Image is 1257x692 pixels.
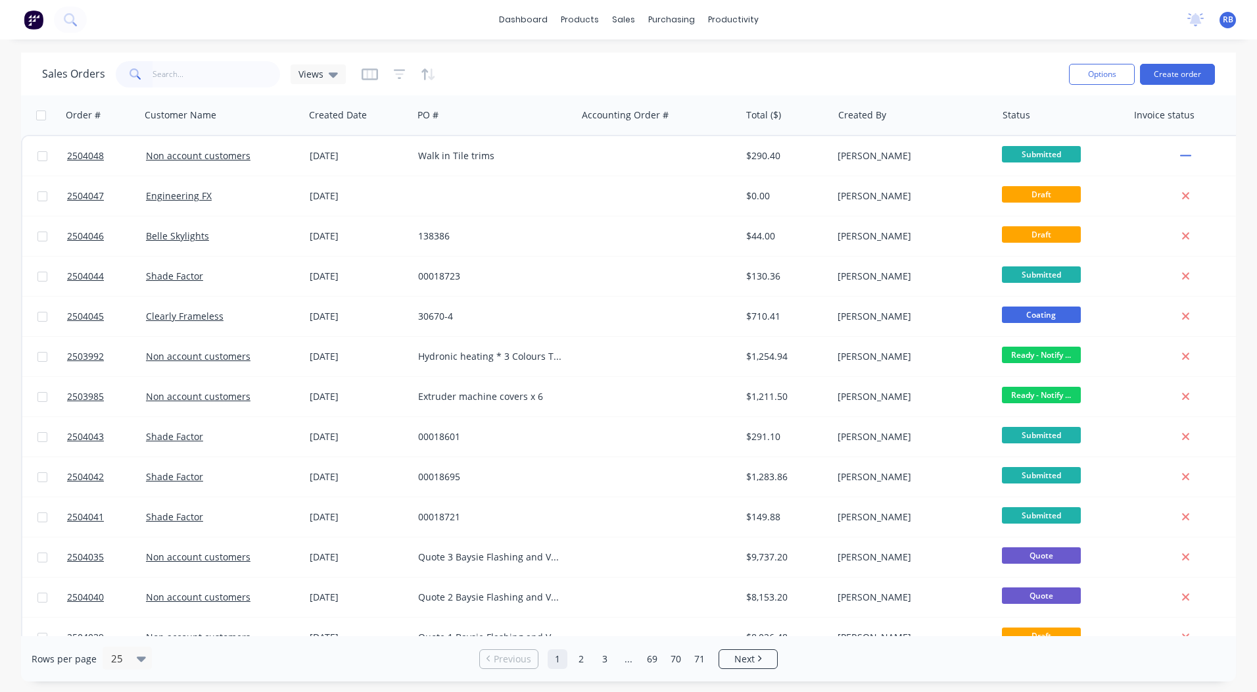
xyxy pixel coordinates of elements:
a: Non account customers [146,631,250,643]
div: $290.40 [746,149,823,162]
div: [DATE] [310,591,408,604]
div: [PERSON_NAME] [838,310,984,323]
a: Non account customers [146,390,250,403]
span: 2504047 [67,189,104,203]
div: Extruder machine covers x 6 [418,390,564,403]
a: Non account customers [146,551,250,563]
a: 2504046 [67,216,146,256]
div: [PERSON_NAME] [838,470,984,483]
a: Page 71 [690,649,709,669]
a: dashboard [492,10,554,30]
a: Shade Factor [146,270,203,282]
div: [DATE] [310,551,408,564]
div: purchasing [642,10,701,30]
span: Submitted [1002,427,1081,443]
div: [DATE] [310,470,408,483]
div: [PERSON_NAME] [838,189,984,203]
span: Draft [1002,226,1081,243]
span: Ready - Notify ... [1002,387,1081,403]
div: [PERSON_NAME] [838,149,984,162]
a: 2504041 [67,497,146,537]
div: Accounting Order # [582,109,669,122]
div: Created By [838,109,886,122]
div: [DATE] [310,350,408,363]
a: Jump forward [619,649,638,669]
ul: Pagination [474,649,783,669]
span: Rows per page [32,653,97,666]
a: Page 69 [642,649,662,669]
span: Submitted [1002,146,1081,162]
div: [DATE] [310,270,408,283]
a: 2504042 [67,457,146,497]
span: Views [298,67,323,81]
div: products [554,10,605,30]
div: 00018723 [418,270,564,283]
span: 2503992 [67,350,104,363]
span: 2504042 [67,470,104,483]
div: 138386 [418,230,564,243]
a: Engineering FX [146,189,212,202]
div: $9,737.20 [746,551,823,564]
a: Previous page [480,653,538,666]
a: 2504044 [67,257,146,296]
a: Non account customers [146,350,250,362]
span: 2504041 [67,510,104,524]
img: Factory [24,10,43,30]
div: Customer Name [145,109,216,122]
a: 2504039 [67,618,146,657]
span: Quote [1002,587,1081,604]
div: productivity [701,10,765,30]
div: [DATE] [310,149,408,162]
span: Quote [1002,547,1081,564]
span: Draft [1002,628,1081,644]
span: 2504048 [67,149,104,162]
h1: Sales Orders [42,68,105,80]
div: [DATE] [310,510,408,524]
a: 2504045 [67,297,146,336]
span: 2503985 [67,390,104,403]
a: 2504043 [67,417,146,457]
a: Page 2 [571,649,591,669]
div: Total ($) [746,109,781,122]
div: [DATE] [310,230,408,243]
div: $44.00 [746,230,823,243]
div: Hydronic heating * 3 Colours Top coat only [418,350,564,363]
a: Page 3 [595,649,615,669]
div: $1,211.50 [746,390,823,403]
div: PO # [417,109,439,122]
div: [PERSON_NAME] [838,350,984,363]
div: Order # [66,109,101,122]
a: Shade Factor [146,470,203,483]
a: 2503985 [67,377,146,416]
div: Status [1003,109,1030,122]
button: Options [1069,64,1135,85]
div: $1,283.86 [746,470,823,483]
div: Quote 3 Baysie Flashing and Ventilation [418,551,564,564]
span: 2504046 [67,230,104,243]
div: $291.10 [746,430,823,443]
div: [PERSON_NAME] [838,551,984,564]
input: Search... [153,61,281,87]
span: Draft [1002,186,1081,203]
a: Shade Factor [146,430,203,443]
span: Submitted [1002,507,1081,524]
a: 2504048 [67,136,146,176]
a: Clearly Frameless [146,310,224,322]
a: 2504040 [67,578,146,617]
span: Ready - Notify ... [1002,347,1081,363]
a: Page 1 is your current page [548,649,567,669]
span: RB [1223,14,1233,26]
a: Non account customers [146,149,250,162]
div: [PERSON_NAME] [838,390,984,403]
div: Created Date [309,109,367,122]
div: [DATE] [310,310,408,323]
a: 2504035 [67,537,146,577]
div: [PERSON_NAME] [838,270,984,283]
span: Next [734,653,755,666]
a: Belle Skylights [146,230,209,242]
span: 2504044 [67,270,104,283]
div: $0.00 [746,189,823,203]
div: [DATE] [310,430,408,443]
div: [DATE] [310,390,408,403]
span: Submitted [1002,266,1081,283]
